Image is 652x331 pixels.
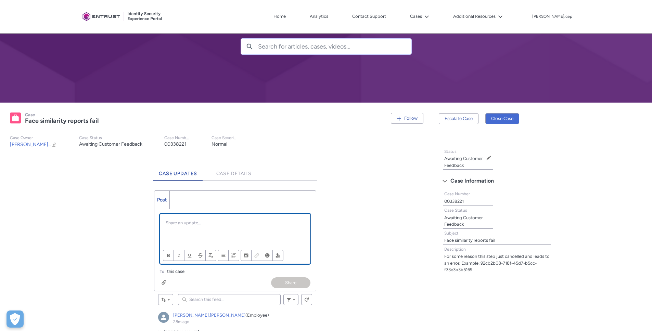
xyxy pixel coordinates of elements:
[444,254,550,272] lightning-formatted-text: For some reason this step just cancelled and leads to an error. Example: 92cb2b08-718f-45d7-b5cc-...
[163,250,174,261] button: Bold
[444,247,466,252] span: Description
[205,250,216,261] button: Remove Formatting
[450,176,494,186] span: Case Information
[164,135,190,141] p: Case Number
[444,199,464,204] lightning-formatted-text: 00338221
[25,117,99,124] lightning-formatted-text: Face similarity reports fail
[451,11,504,22] button: Additional Resources
[158,312,169,323] img: External User - himanshu.rawat (null)
[444,191,470,196] span: Case Number
[7,310,24,328] div: Cookie Preferences
[25,112,35,117] records-entity-label: Case
[195,250,206,261] button: Strikethrough
[486,155,491,161] button: Edit Status
[241,39,258,54] button: Search
[444,231,459,236] span: Subject
[178,294,281,305] input: Search this feed...
[52,142,57,147] button: Change Owner
[164,141,187,147] lightning-formatted-text: 00338221
[218,250,229,261] button: Bulleted List
[439,113,478,124] button: Escalate Case
[444,149,457,154] span: Status
[439,175,555,186] button: Case Information
[158,312,169,323] div: himanshu.rawat
[241,250,283,261] ul: Insert content
[154,190,316,292] div: Chatter Publisher
[184,250,195,261] button: Underline
[444,156,483,168] lightning-formatted-text: Awaiting Customer Feedback
[245,313,269,318] span: (Employee)
[216,171,252,176] span: Case Details
[271,277,310,288] button: Share
[408,11,431,22] button: Cases
[350,11,388,22] a: Contact Support
[163,250,216,261] ul: Format text
[404,116,418,121] span: Follow
[10,135,57,141] p: Case Owner
[173,319,189,324] a: 28m ago
[10,142,88,147] span: [PERSON_NAME].[PERSON_NAME]
[212,141,227,147] lightning-formatted-text: Normal
[301,294,312,305] button: Refresh this feed
[7,310,24,328] button: Open Preferences
[272,250,283,261] button: @Mention people and groups
[157,197,167,203] span: Post
[218,250,239,261] ul: Align text
[251,250,262,261] button: Link
[532,14,572,19] p: [PERSON_NAME].cep
[444,215,483,227] lightning-formatted-text: Awaiting Customer Feedback
[154,191,170,209] a: Post
[212,135,237,141] p: Case Severity
[485,113,519,124] button: Close Case
[308,11,330,22] a: Analytics, opens in new tab
[79,135,142,141] p: Case Status
[160,269,164,274] span: To
[444,238,495,243] lightning-formatted-text: Face similarity reports fail
[211,162,257,181] a: Case Details
[228,250,239,261] button: Numbered List
[241,250,252,261] button: Image
[532,13,573,19] button: User Profile alex.cep
[153,162,203,181] a: Case Updates
[173,313,245,318] a: [PERSON_NAME].[PERSON_NAME]
[167,268,184,275] span: this case
[262,250,273,261] button: Insert Emoji
[272,11,287,22] a: Home
[444,208,467,213] span: Case Status
[391,113,423,124] button: Follow
[258,39,411,54] input: Search for articles, cases, videos...
[79,141,142,147] lightning-formatted-text: Awaiting Customer Feedback
[174,250,184,261] button: Italic
[159,171,197,176] span: Case Updates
